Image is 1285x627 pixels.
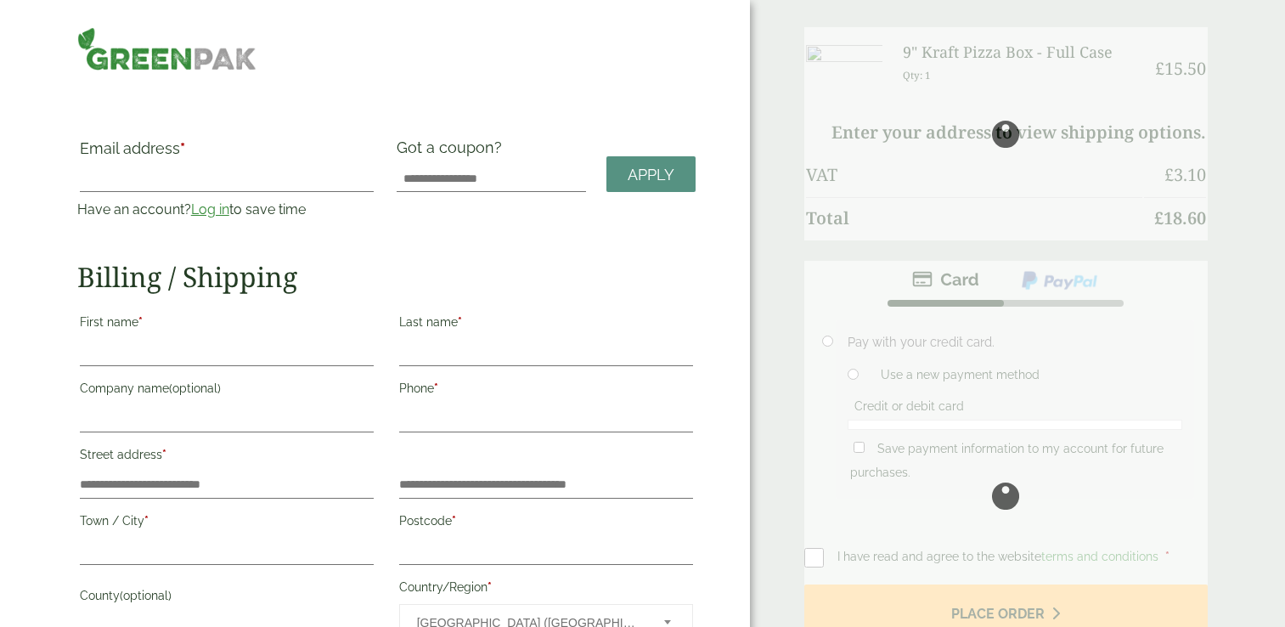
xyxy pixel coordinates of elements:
[488,580,492,594] abbr: required
[169,381,221,395] span: (optional)
[458,315,462,329] abbr: required
[606,156,696,193] a: Apply
[191,201,229,217] a: Log in
[80,141,374,165] label: Email address
[77,261,696,293] h2: Billing / Shipping
[399,575,693,604] label: Country/Region
[138,315,143,329] abbr: required
[434,381,438,395] abbr: required
[77,200,376,220] p: Have an account? to save time
[180,139,185,157] abbr: required
[399,310,693,339] label: Last name
[452,514,456,528] abbr: required
[628,166,674,184] span: Apply
[120,589,172,602] span: (optional)
[77,27,256,71] img: GreenPak Supplies
[397,138,509,165] label: Got a coupon?
[80,310,374,339] label: First name
[80,443,374,472] label: Street address
[162,448,166,461] abbr: required
[80,509,374,538] label: Town / City
[80,376,374,405] label: Company name
[399,376,693,405] label: Phone
[399,509,693,538] label: Postcode
[144,514,149,528] abbr: required
[80,584,374,613] label: County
